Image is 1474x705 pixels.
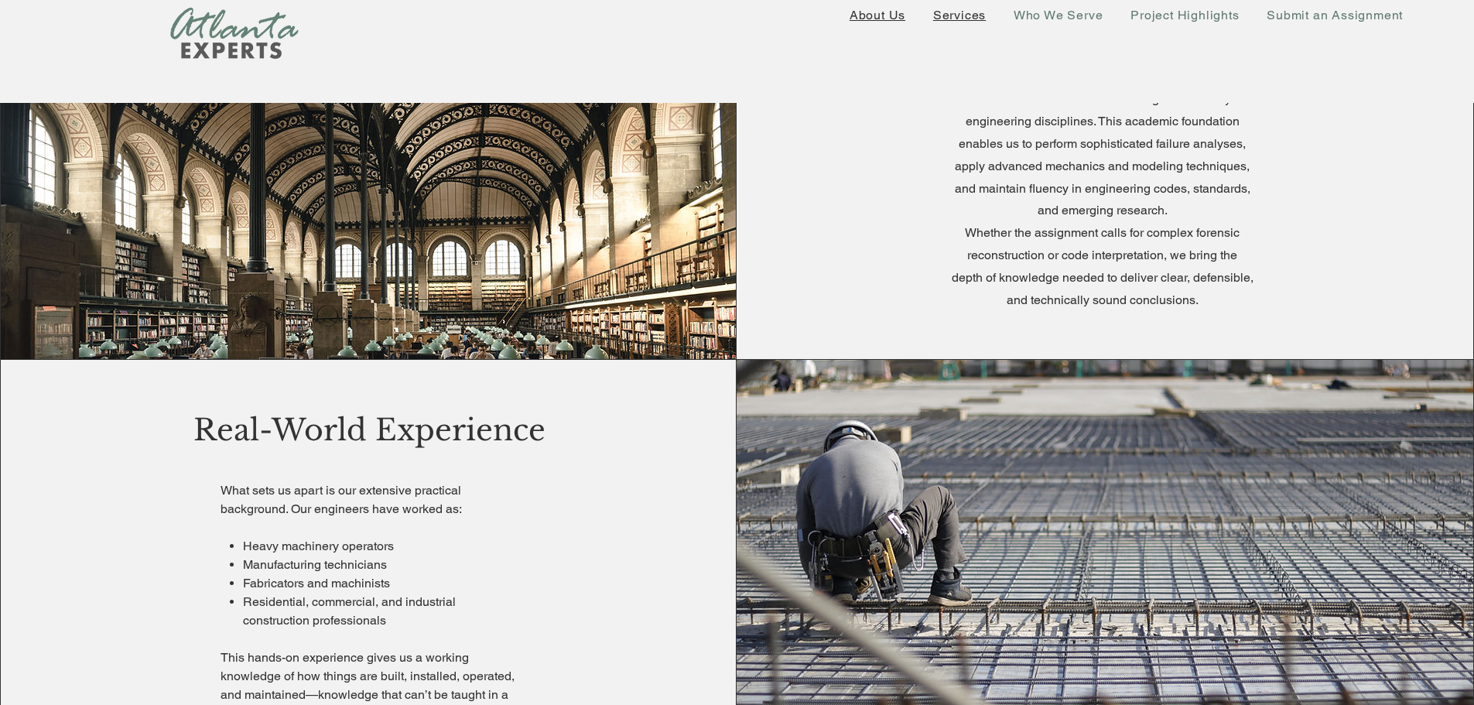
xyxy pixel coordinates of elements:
span: Submit an Assignment [1267,8,1403,22]
p: Manufacturing technicians [243,556,522,574]
p: What sets us apart is our extensive practical background. Our engineers have worked as: [221,481,522,518]
span: Real-World Experience [193,412,545,448]
span: About Us [850,8,905,22]
span: Services [933,8,986,22]
p: Residential, commercial, and industrial construction professionals [243,593,522,630]
span: Project Highlights [1130,8,1239,22]
img: New Logo Transparent Background_edited.png [170,7,299,60]
p: ​ [221,630,522,649]
p: Fabricators and machinists [243,574,522,593]
span: Our engineers hold advanced degrees—including master’s and doctorate-level training—in a variety ... [952,70,1253,307]
p: Heavy machinery operators [243,537,522,556]
span: Who We Serve [1014,8,1103,22]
